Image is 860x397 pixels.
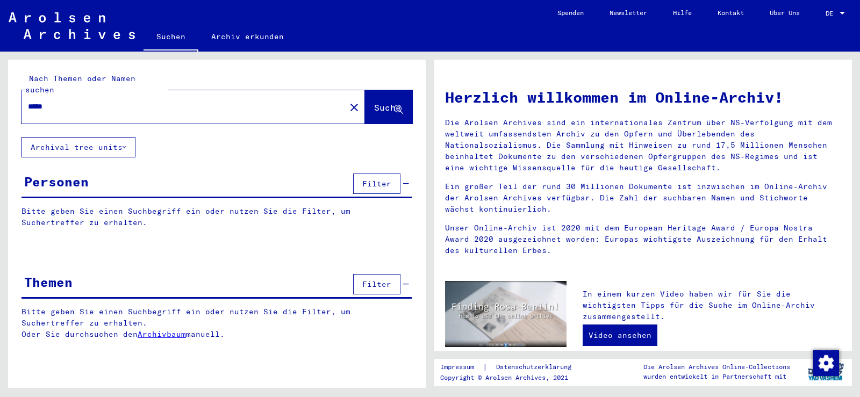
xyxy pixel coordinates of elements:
[362,179,391,189] span: Filter
[24,272,73,292] div: Themen
[25,74,135,95] mat-label: Nach Themen oder Namen suchen
[583,324,657,346] a: Video ansehen
[9,12,135,39] img: Arolsen_neg.svg
[826,10,837,17] span: DE
[365,90,412,124] button: Suche
[813,350,839,376] img: Zustimmung ändern
[21,206,412,228] p: Bitte geben Sie einen Suchbegriff ein oder nutzen Sie die Filter, um Suchertreffer zu erhalten.
[445,281,567,347] img: video.jpg
[198,24,297,49] a: Archiv erkunden
[440,362,584,373] div: |
[643,372,790,381] p: wurden entwickelt in Partnerschaft mit
[374,102,401,113] span: Suche
[144,24,198,52] a: Suchen
[813,350,838,376] div: Zustimmung ändern
[488,362,584,373] a: Datenschutzerklärung
[440,373,584,382] p: Copyright © Arolsen Archives, 2021
[138,329,186,339] a: Archivbaum
[445,222,841,256] p: Unser Online-Archiv ist 2020 mit dem European Heritage Award / Europa Nostra Award 2020 ausgezeic...
[353,174,400,194] button: Filter
[348,101,361,114] mat-icon: close
[806,358,846,385] img: yv_logo.png
[21,137,135,157] button: Archival tree units
[445,117,841,174] p: Die Arolsen Archives sind ein internationales Zentrum über NS-Verfolgung mit dem weltweit umfasse...
[21,306,412,340] p: Bitte geben Sie einen Suchbegriff ein oder nutzen Sie die Filter, um Suchertreffer zu erhalten. O...
[445,181,841,215] p: Ein großer Teil der rund 30 Millionen Dokumente ist inzwischen im Online-Archiv der Arolsen Archi...
[343,96,365,118] button: Clear
[24,172,89,191] div: Personen
[445,86,841,109] h1: Herzlich willkommen im Online-Archiv!
[440,362,483,373] a: Impressum
[583,288,841,322] p: In einem kurzen Video haben wir für Sie die wichtigsten Tipps für die Suche im Online-Archiv zusa...
[353,274,400,294] button: Filter
[362,279,391,289] span: Filter
[643,362,790,372] p: Die Arolsen Archives Online-Collections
